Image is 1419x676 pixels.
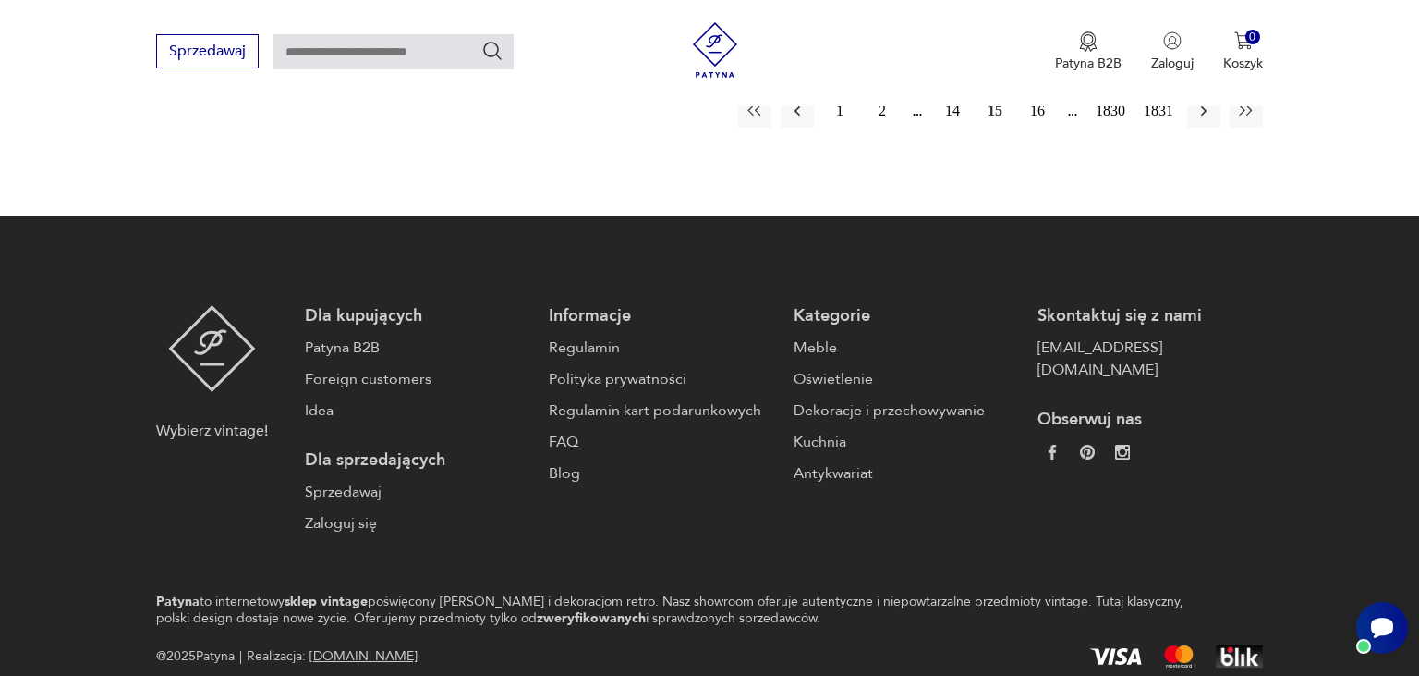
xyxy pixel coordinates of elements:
button: 2 [866,94,899,128]
a: Sprzedawaj [156,46,259,59]
button: Zaloguj [1151,31,1194,72]
span: @ 2025 Patyna [156,645,235,668]
button: 1 [823,94,856,128]
p: Obserwuj nas [1037,409,1263,431]
button: 14 [936,94,969,128]
button: Patyna B2B [1055,31,1122,72]
a: [DOMAIN_NAME] [309,647,418,665]
a: Ikona medaluPatyna B2B [1055,31,1122,72]
p: Zaloguj [1151,55,1194,72]
div: 0 [1245,30,1261,45]
a: Patyna B2B [305,337,530,359]
p: Skontaktuj się z nami [1037,305,1263,327]
strong: sklep vintage [285,593,368,610]
a: Dekoracje i przechowywanie [794,399,1019,422]
p: Wybierz vintage! [156,420,268,442]
img: Patyna - sklep z meblami i dekoracjami vintage [168,305,256,392]
button: 15 [978,94,1012,128]
button: Sprzedawaj [156,34,259,68]
button: 1830 [1091,94,1130,128]
a: Polityka prywatności [549,368,774,390]
a: Idea [305,399,530,422]
a: Blog [549,462,774,485]
a: Zaloguj się [305,512,530,535]
a: Regulamin [549,337,774,359]
p: Dla kupujących [305,305,530,327]
a: Meble [794,337,1019,359]
a: Oświetlenie [794,368,1019,390]
p: Informacje [549,305,774,327]
p: Patyna B2B [1055,55,1122,72]
a: Foreign customers [305,368,530,390]
img: Ikona koszyka [1234,31,1253,50]
a: [EMAIL_ADDRESS][DOMAIN_NAME] [1037,337,1263,381]
button: 1831 [1139,94,1178,128]
p: Dla sprzedających [305,449,530,472]
img: BLIK [1216,645,1263,668]
img: c2fd9cf7f39615d9d6839a72ae8e59e5.webp [1115,445,1130,460]
img: Ikona medalu [1079,31,1098,52]
img: 37d27d81a828e637adc9f9cb2e3d3a8a.webp [1080,445,1095,460]
div: | [239,645,242,668]
a: Kuchnia [794,431,1019,453]
button: 16 [1021,94,1054,128]
button: 0Koszyk [1223,31,1263,72]
img: Mastercard [1164,645,1194,668]
img: Ikonka użytkownika [1163,31,1182,50]
p: to internetowy poświęcony [PERSON_NAME] i dekoracjom retro. Nasz showroom oferuje autentyczne i n... [156,594,1198,627]
a: FAQ [549,431,774,453]
a: Antykwariat [794,462,1019,485]
strong: zweryfikowanych [537,609,646,627]
a: Sprzedawaj [305,481,530,503]
img: Patyna - sklep z meblami i dekoracjami vintage [687,22,743,78]
span: Realizacja: [247,645,418,668]
a: Regulamin kart podarunkowych [549,399,774,422]
iframe: Smartsupp widget button [1356,602,1408,654]
p: Kategorie [794,305,1019,327]
img: Visa [1090,648,1142,665]
button: Szukaj [481,40,503,62]
p: Koszyk [1223,55,1263,72]
img: da9060093f698e4c3cedc1453eec5031.webp [1045,445,1060,460]
strong: Patyna [156,593,200,610]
